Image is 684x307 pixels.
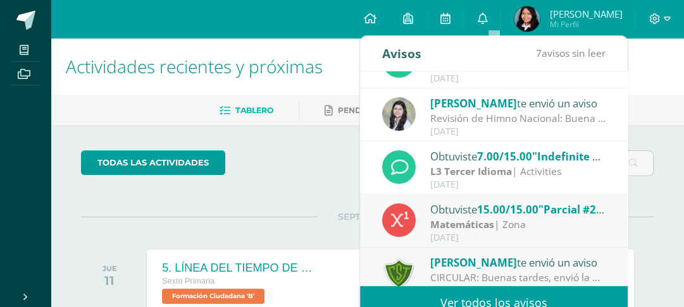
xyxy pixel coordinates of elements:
[325,100,446,121] a: Pendientes de entrega
[318,211,417,222] span: SEPTIEMBRE
[430,148,606,164] div: Obtuviste en
[430,254,606,270] div: te envió un aviso
[81,150,225,175] a: todas las Actividades
[536,46,542,60] span: 7
[220,100,273,121] a: Tablero
[382,97,416,131] img: 1cdfcf77892e8c61eecfab2553fd9f33.png
[430,217,606,232] div: | Zona
[338,105,446,115] span: Pendientes de entrega
[549,8,622,20] span: [PERSON_NAME]
[103,273,117,288] div: 11
[430,232,606,243] div: [DATE]
[514,6,540,32] img: e06478ebbffd8e5b82f9a849be462b47.png
[382,256,416,290] img: c7e4502288b633c389763cda5c4117dc.png
[162,262,314,275] div: 5. LÍNEA DEL TIEMPO DE LAS EPOCAS: EDAD MEDIA, RENACIMIENTO Y GUERRAS
[382,36,421,71] div: Avisos
[532,149,674,164] span: "Indefinite Pronouns Quiz"
[538,202,604,217] span: "Parcial #2"
[430,286,606,296] div: [DATE]
[430,164,512,178] strong: L3 Tercer Idioma
[430,95,606,111] div: te envió un aviso
[430,96,517,111] span: [PERSON_NAME]
[103,264,117,273] div: JUE
[66,54,323,78] span: Actividades recientes y próximas
[430,270,606,285] div: CIRCULAR: Buenas tardes, envió la presente circular, cualquier comentario hacerlo llegar a coordi...
[430,179,606,190] div: [DATE]
[430,73,606,84] div: [DATE]
[235,105,273,115] span: Tablero
[430,126,606,137] div: [DATE]
[430,255,517,270] span: [PERSON_NAME]
[162,277,215,286] span: Sexto Primaria
[430,164,606,179] div: | Activities
[430,201,606,217] div: Obtuviste en
[549,19,622,30] span: Mi Perfil
[430,217,494,231] strong: Matemáticas
[536,46,606,60] span: avisos sin leer
[477,149,532,164] span: 7.00/15.00
[477,202,538,217] span: 15.00/15.00
[162,289,264,304] span: Formación Ciudadana 'B'
[430,111,606,126] div: Revisión de Himno Nacional: Buena tarde, hago un pequeño recordatorio que mañana se revisará la i...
